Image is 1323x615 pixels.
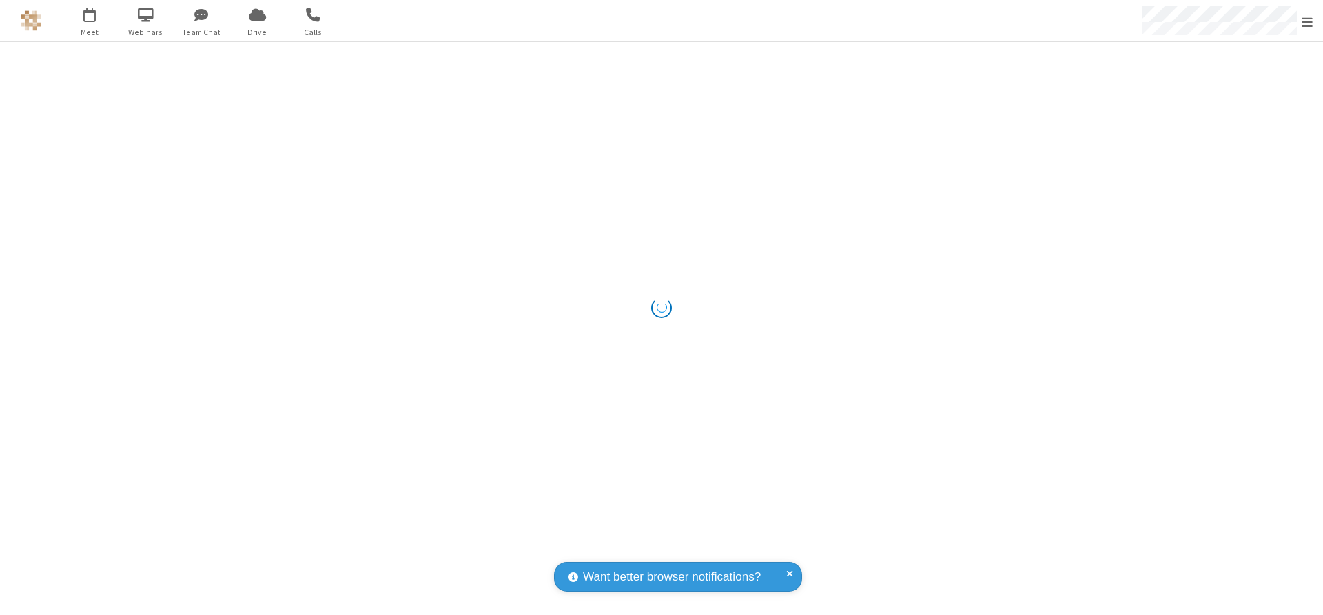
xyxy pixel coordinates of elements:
[21,10,41,31] img: QA Selenium DO NOT DELETE OR CHANGE
[64,26,116,39] span: Meet
[287,26,339,39] span: Calls
[120,26,172,39] span: Webinars
[176,26,227,39] span: Team Chat
[232,26,283,39] span: Drive
[583,568,761,586] span: Want better browser notifications?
